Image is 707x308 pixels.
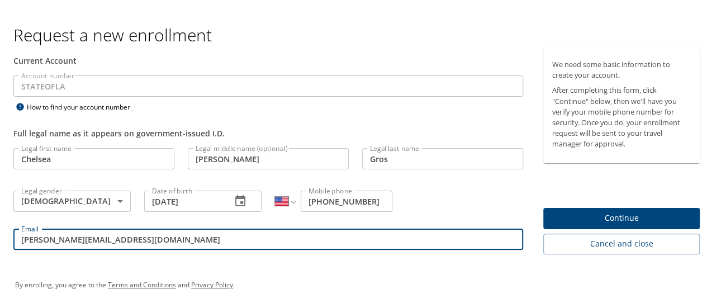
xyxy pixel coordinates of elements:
[552,83,691,148] p: After completing this form, click "Continue" below, then we'll have you verify your mobile phone ...
[543,232,700,253] button: Cancel and close
[144,189,222,210] input: MM/DD/YYYY
[552,210,691,224] span: Continue
[13,53,523,65] div: Current Account
[13,126,523,138] div: Full legal name as it appears on government-issued I.D.
[13,98,153,112] div: How to find your account number
[543,206,700,228] button: Continue
[552,58,691,79] p: We need some basic information to create your account.
[191,278,233,288] a: Privacy Policy
[108,278,176,288] a: Terms and Conditions
[552,235,691,249] span: Cancel and close
[13,189,131,210] div: [DEMOGRAPHIC_DATA]
[15,269,700,297] div: By enrolling, you agree to the and .
[301,189,392,210] input: Enter phone number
